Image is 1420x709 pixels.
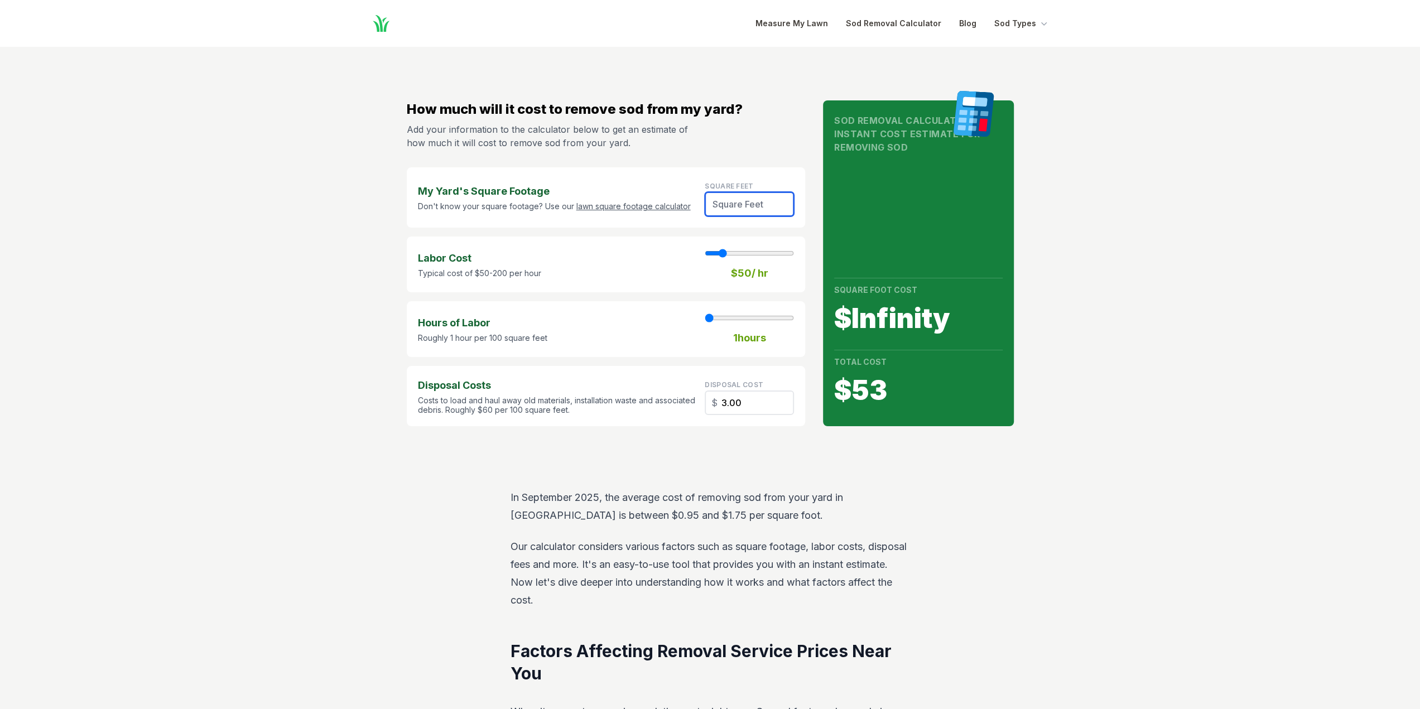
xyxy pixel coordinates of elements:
[418,250,541,266] strong: Labor Cost
[731,266,768,281] strong: $ 50 / hr
[834,357,887,366] strong: Total Cost
[846,17,941,30] a: Sod Removal Calculator
[994,17,1050,30] button: Sod Types
[705,192,794,216] input: Square Feet
[949,90,998,137] img: calculator graphic
[705,182,753,190] label: Square Feet
[418,184,691,199] strong: My Yard's Square Footage
[705,380,763,389] label: disposal cost
[511,538,909,609] p: Our calculator considers various factors such as square footage, labor costs, disposal fees and m...
[834,377,1002,404] span: $ 53
[418,201,691,211] p: Don't know your square footage? Use our
[511,640,909,685] h2: Factors Affecting Removal Service Prices Near You
[418,378,696,393] strong: Disposal Costs
[705,390,794,415] input: Square Feet
[418,268,541,278] p: Typical cost of $50-200 per hour
[711,396,718,409] span: $
[834,285,917,295] strong: Square Foot Cost
[407,123,692,149] p: Add your information to the calculator below to get an estimate of how much it will cost to remov...
[959,17,976,30] a: Blog
[733,330,766,346] strong: 1 hours
[418,396,696,415] p: Costs to load and haul away old materials, installation waste and associated debris. Roughly $60 ...
[418,315,547,331] strong: Hours of Labor
[755,17,828,30] a: Measure My Lawn
[511,489,909,524] p: In September 2025 , the average cost of removing sod from your yard in [GEOGRAPHIC_DATA] is betwe...
[407,100,806,118] h2: How much will it cost to remove sod from my yard?
[834,114,1002,154] h1: Sod Removal Calculator Instant Cost Estimate for Removing Sod
[576,201,691,211] a: lawn square footage calculator
[418,333,547,343] p: Roughly 1 hour per 100 square feet
[834,305,1002,332] span: $ Infinity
